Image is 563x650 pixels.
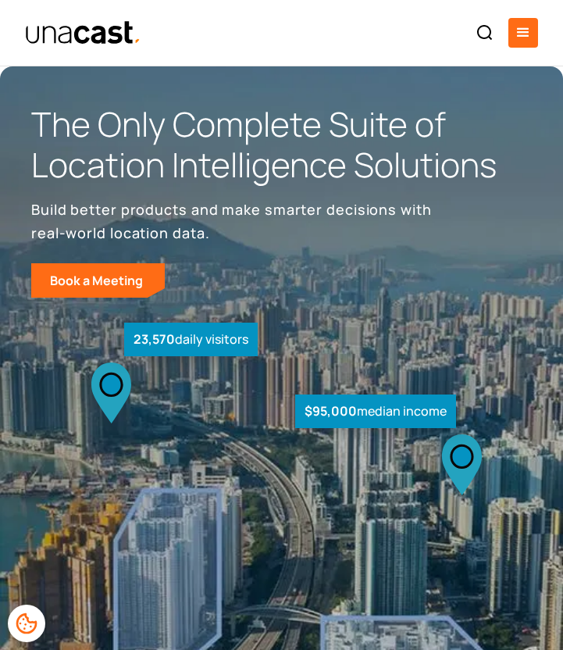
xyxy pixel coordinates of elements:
[31,104,532,185] h1: The Only Complete Suite of Location Intelligence Solutions
[476,23,494,42] img: Search icon
[8,605,45,642] div: Cookie Preferences
[295,395,456,428] div: median income
[25,20,141,45] a: home
[31,263,165,298] a: Book a Meeting
[31,198,437,245] p: Build better products and make smarter decisions with real-world location data.
[124,323,258,356] div: daily visitors
[305,402,357,420] strong: $95,000
[508,18,538,48] div: menu
[25,20,141,45] img: Unacast text logo
[134,330,175,348] strong: 23,570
